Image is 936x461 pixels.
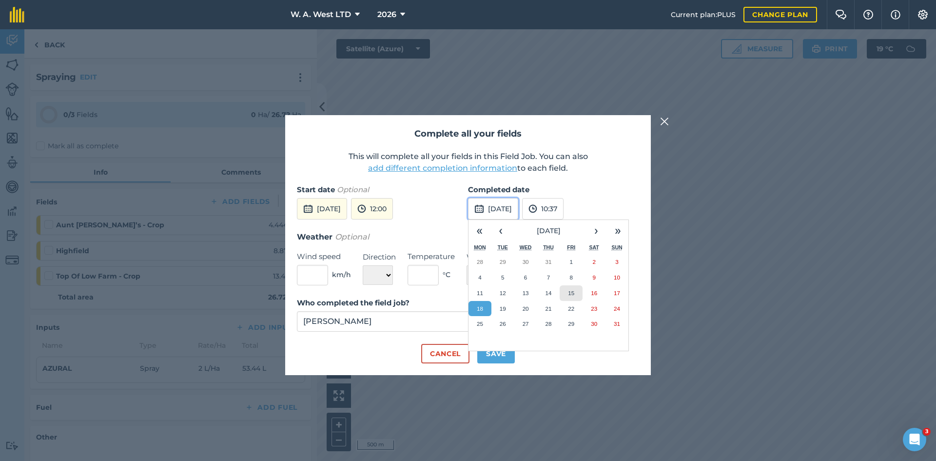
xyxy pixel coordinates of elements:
abbr: 15 August 2025 [568,290,574,296]
button: 29 August 2025 [560,316,583,332]
abbr: Tuesday [498,244,508,250]
button: 30 August 2025 [583,316,605,332]
a: Change plan [743,7,817,22]
strong: Who completed the field job? [297,298,409,307]
abbr: 30 August 2025 [591,321,597,327]
em: Optional [337,185,369,194]
button: 23 August 2025 [583,301,605,317]
abbr: 25 August 2025 [477,321,483,327]
button: add different completion information [368,162,517,174]
span: km/h [332,269,351,280]
span: W. A. West LTD [291,9,351,20]
button: 2 August 2025 [583,254,605,270]
button: 14 August 2025 [537,285,560,301]
button: 28 July 2025 [468,254,491,270]
abbr: 20 August 2025 [523,305,529,312]
span: Current plan : PLUS [671,9,736,20]
span: 3 [923,428,931,436]
label: Direction [363,251,396,263]
button: 17 August 2025 [605,285,628,301]
abbr: 10 August 2025 [614,274,620,281]
button: 18 August 2025 [468,301,491,317]
abbr: 8 August 2025 [570,274,573,281]
abbr: 28 July 2025 [477,259,483,265]
abbr: Monday [474,244,486,250]
button: 26 August 2025 [491,316,514,332]
label: Weather [467,251,515,263]
abbr: 6 August 2025 [524,274,527,281]
button: 29 July 2025 [491,254,514,270]
abbr: 26 August 2025 [500,321,506,327]
button: 27 August 2025 [514,316,537,332]
button: » [607,220,628,241]
button: Save [477,344,515,363]
abbr: Sunday [611,244,622,250]
abbr: 3 August 2025 [615,259,618,265]
abbr: 11 August 2025 [477,290,483,296]
abbr: 18 August 2025 [477,305,483,312]
button: 10 August 2025 [605,270,628,285]
abbr: Saturday [589,244,599,250]
img: A question mark icon [862,10,874,20]
abbr: 29 July 2025 [500,259,506,265]
button: 7 August 2025 [537,270,560,285]
h2: Complete all your fields [297,127,639,141]
img: svg+xml;base64,PD94bWwgdmVyc2lvbj0iMS4wIiBlbmNvZGluZz0idXRmLTgiPz4KPCEtLSBHZW5lcmF0b3I6IEFkb2JlIE... [357,203,366,215]
button: [DATE] [297,198,347,220]
button: 25 August 2025 [468,316,491,332]
button: 16 August 2025 [583,285,605,301]
strong: Completed date [468,185,529,194]
abbr: 9 August 2025 [592,274,595,281]
abbr: 30 July 2025 [523,259,529,265]
button: 22 August 2025 [560,301,583,317]
span: ° C [443,269,450,280]
button: 21 August 2025 [537,301,560,317]
button: 12:00 [351,198,393,220]
button: 1 August 2025 [560,254,583,270]
abbr: 13 August 2025 [523,290,529,296]
button: 4 August 2025 [468,270,491,285]
img: svg+xml;base64,PD94bWwgdmVyc2lvbj0iMS4wIiBlbmNvZGluZz0idXRmLTgiPz4KPCEtLSBHZW5lcmF0b3I6IEFkb2JlIE... [474,203,484,215]
button: 8 August 2025 [560,270,583,285]
abbr: 31 July 2025 [545,259,551,265]
label: Temperature [408,251,455,262]
abbr: 28 August 2025 [545,321,551,327]
h3: Weather [297,231,639,243]
abbr: 22 August 2025 [568,305,574,312]
img: svg+xml;base64,PHN2ZyB4bWxucz0iaHR0cDovL3d3dy53My5vcmcvMjAwMC9zdmciIHdpZHRoPSIxNyIgaGVpZ2h0PSIxNy... [891,9,900,20]
button: 20 August 2025 [514,301,537,317]
button: « [468,220,490,241]
button: 6 August 2025 [514,270,537,285]
abbr: 17 August 2025 [614,290,620,296]
em: Optional [335,232,369,241]
abbr: 2 August 2025 [592,259,595,265]
img: fieldmargin Logo [10,7,24,22]
img: A cog icon [917,10,929,20]
button: 9 August 2025 [583,270,605,285]
span: [DATE] [537,226,561,235]
button: 31 August 2025 [605,316,628,332]
abbr: Friday [567,244,575,250]
button: ‹ [490,220,511,241]
label: Wind speed [297,251,351,262]
abbr: Thursday [543,244,554,250]
button: 12 August 2025 [491,285,514,301]
button: 10:37 [522,198,564,220]
button: 19 August 2025 [491,301,514,317]
img: svg+xml;base64,PD94bWwgdmVyc2lvbj0iMS4wIiBlbmNvZGluZz0idXRmLTgiPz4KPCEtLSBHZW5lcmF0b3I6IEFkb2JlIE... [528,203,537,215]
abbr: 16 August 2025 [591,290,597,296]
strong: Start date [297,185,335,194]
span: 2026 [377,9,396,20]
button: Cancel [421,344,469,363]
abbr: 4 August 2025 [478,274,481,281]
abbr: 24 August 2025 [614,305,620,312]
button: 11 August 2025 [468,285,491,301]
abbr: 23 August 2025 [591,305,597,312]
abbr: 21 August 2025 [545,305,551,312]
abbr: 1 August 2025 [570,259,573,265]
p: This will complete all your fields in this Field Job. You can also to each field. [297,151,639,174]
button: › [585,220,607,241]
button: 3 August 2025 [605,254,628,270]
img: Two speech bubbles overlapping with the left bubble in the forefront [835,10,847,20]
button: 28 August 2025 [537,316,560,332]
